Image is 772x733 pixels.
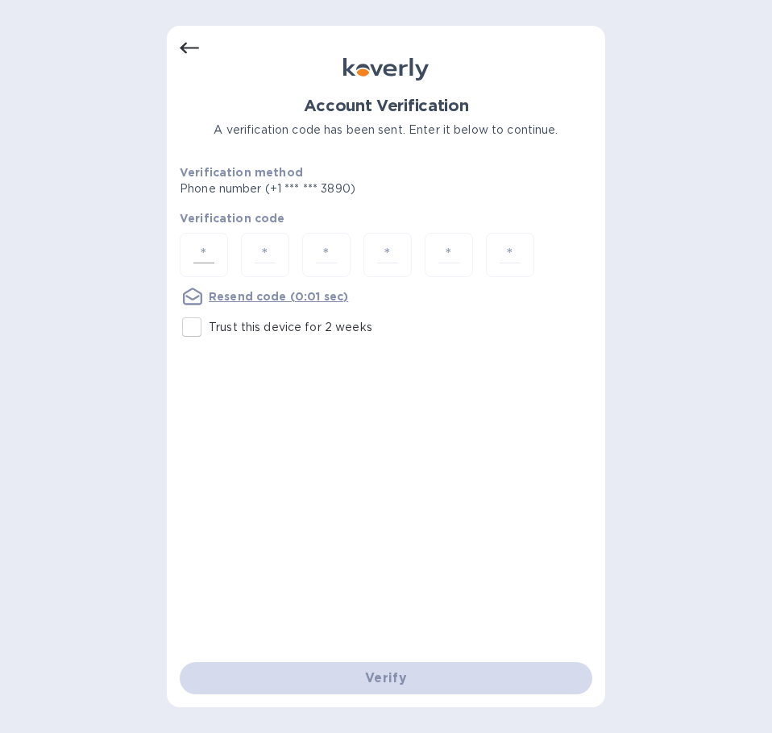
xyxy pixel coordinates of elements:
p: Verification code [180,210,592,226]
p: A verification code has been sent. Enter it below to continue. [180,122,592,139]
p: Trust this device for 2 weeks [209,319,372,336]
h1: Account Verification [180,97,592,115]
u: Resend code (0:01 sec) [209,290,348,303]
b: Verification method [180,166,303,179]
p: Phone number (+1 *** *** 3890) [180,180,479,197]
